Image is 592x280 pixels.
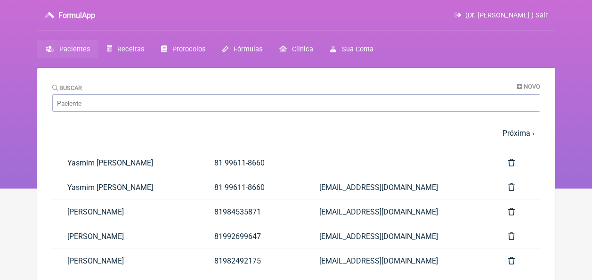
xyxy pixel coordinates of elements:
[199,200,304,224] a: 81984535871
[59,45,90,53] span: Pacientes
[234,45,262,53] span: Fórmulas
[37,40,98,58] a: Pacientes
[304,175,493,199] a: [EMAIL_ADDRESS][DOMAIN_NAME]
[98,40,153,58] a: Receitas
[199,175,304,199] a: 81 99611-8660
[465,11,548,19] span: (Dr. [PERSON_NAME] ) Sair
[199,151,304,175] a: 81 99611-8660
[117,45,144,53] span: Receitas
[342,45,373,53] span: Sua Conta
[52,224,199,248] a: [PERSON_NAME]
[304,200,493,224] a: [EMAIL_ADDRESS][DOMAIN_NAME]
[503,129,535,138] a: Próxima ›
[454,11,547,19] a: (Dr. [PERSON_NAME] ) Sair
[292,45,313,53] span: Clínica
[52,151,199,175] a: Yasmim [PERSON_NAME]
[58,11,95,20] h3: FormulApp
[52,123,540,143] nav: pager
[322,40,381,58] a: Sua Conta
[517,83,540,90] a: Novo
[52,249,199,273] a: [PERSON_NAME]
[524,83,540,90] span: Novo
[304,224,493,248] a: [EMAIL_ADDRESS][DOMAIN_NAME]
[271,40,322,58] a: Clínica
[52,94,540,112] input: Paciente
[52,84,82,91] label: Buscar
[153,40,214,58] a: Protocolos
[199,249,304,273] a: 81982492175
[52,175,199,199] a: Yasmim [PERSON_NAME]
[199,224,304,248] a: 81992699647
[52,200,199,224] a: [PERSON_NAME]
[304,249,493,273] a: [EMAIL_ADDRESS][DOMAIN_NAME]
[214,40,271,58] a: Fórmulas
[172,45,205,53] span: Protocolos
